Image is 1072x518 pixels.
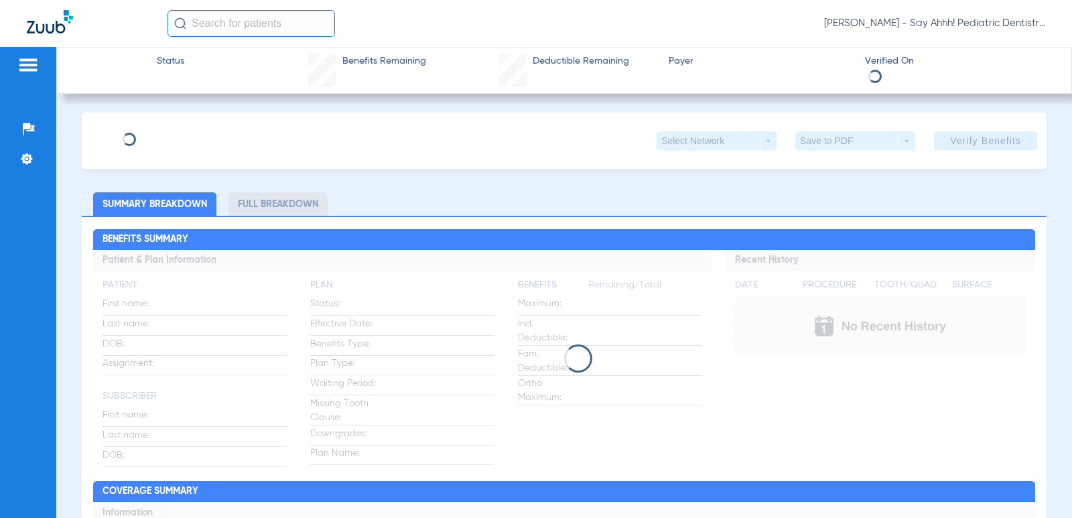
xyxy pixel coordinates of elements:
li: Full Breakdown [228,192,328,216]
span: Deductible Remaining [533,54,629,68]
img: hamburger-icon [17,57,39,73]
img: Zuub Logo [27,10,73,34]
span: Payer [669,54,854,68]
h2: Coverage Summary [93,481,1034,503]
h2: Benefits Summary [93,229,1034,251]
span: Benefits Remaining [342,54,426,68]
li: Summary Breakdown [93,192,216,216]
span: [PERSON_NAME] - Say Ahhh! Pediatric Dentistry [824,17,1045,30]
img: Search Icon [174,17,186,29]
input: Search for patients [167,10,335,37]
span: Status [157,54,184,68]
span: Verified On [865,54,1050,68]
